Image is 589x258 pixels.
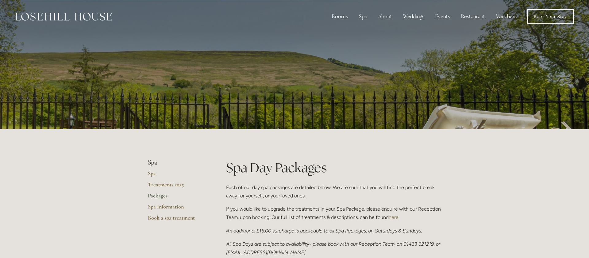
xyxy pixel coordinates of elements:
[354,10,372,23] div: Spa
[456,10,490,23] div: Restaurant
[430,10,455,23] div: Events
[491,10,522,23] a: Vouchers
[389,214,398,220] a: here
[398,10,429,23] div: Weddings
[226,228,422,234] em: An additional £15.00 surcharge is applicable to all Spa Packages, on Saturdays & Sundays.
[226,159,441,177] h1: Spa Day Packages
[226,205,441,221] p: If you would like to upgrade the treatments in your Spa Package, please enquire with our Receptio...
[148,170,206,181] a: Spa
[15,13,112,21] img: Losehill House
[148,192,206,203] a: Packages
[148,159,206,167] li: Spa
[148,214,206,225] a: Book a spa treatment
[226,241,441,255] em: All Spa Days are subject to availability- please book with our Reception Team, on 01433 621219, o...
[527,9,574,24] a: Book Your Stay
[148,203,206,214] a: Spa Information
[327,10,353,23] div: Rooms
[148,181,206,192] a: Treatments 2025
[226,183,441,200] p: Each of our day spa packages are detailed below. We are sure that you will find the perfect break...
[373,10,397,23] div: About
